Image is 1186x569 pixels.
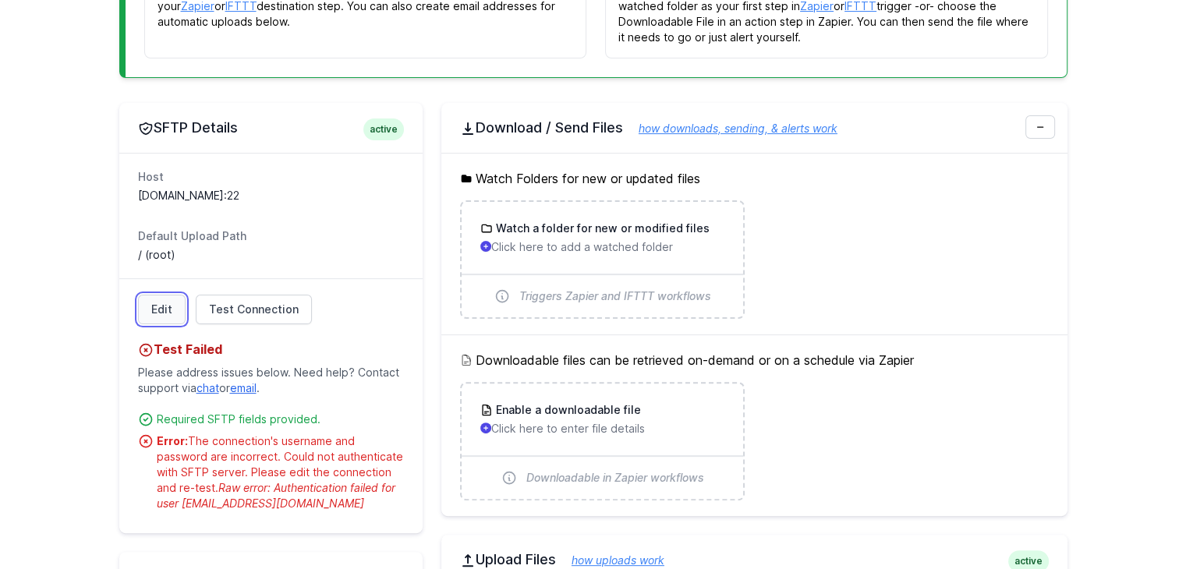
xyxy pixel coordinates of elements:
dd: [DOMAIN_NAME]:22 [138,188,404,203]
a: email [230,381,257,394]
a: Enable a downloadable file Click here to enter file details Downloadable in Zapier workflows [462,383,743,499]
h2: SFTP Details [138,118,404,137]
a: Watch a folder for new or modified files Click here to add a watched folder Triggers Zapier and I... [462,202,743,317]
h3: Enable a downloadable file [493,402,641,418]
a: Test Connection [196,295,312,324]
dd: / (root) [138,247,404,263]
strong: Error: [157,434,188,447]
div: The connection's username and password are incorrect. Could not authenticate with SFTP server. Pl... [157,433,404,511]
span: Triggers Zapier and IFTTT workflows [519,288,711,304]
h2: Download / Send Files [460,118,1049,137]
dt: Host [138,169,404,185]
a: how uploads work [556,553,664,567]
span: Raw error: Authentication failed for user [EMAIL_ADDRESS][DOMAIN_NAME] [157,481,395,510]
span: Downloadable in Zapier workflows [526,470,704,486]
a: Edit [138,295,186,324]
a: chat [196,381,219,394]
span: Test Connection [209,302,299,317]
h5: Watch Folders for new or updated files [460,169,1049,188]
h4: Test Failed [138,340,404,359]
p: Click here to add a watched folder [480,239,724,255]
dt: Default Upload Path [138,228,404,244]
h3: Watch a folder for new or modified files [493,221,710,236]
a: how downloads, sending, & alerts work [623,122,837,135]
p: Click here to enter file details [480,421,724,436]
iframe: Drift Widget Chat Controller [1108,491,1167,550]
p: Please address issues below. Need help? Contact support via or . [138,359,404,402]
h2: Upload Files [460,550,1049,569]
h5: Downloadable files can be retrieved on-demand or on a schedule via Zapier [460,351,1049,369]
div: Required SFTP fields provided. [157,412,404,427]
span: active [363,118,404,140]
